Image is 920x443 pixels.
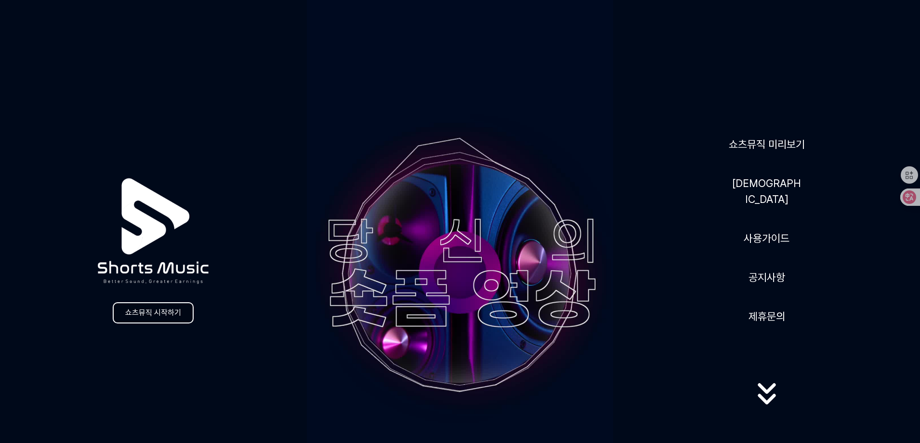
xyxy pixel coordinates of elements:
[745,266,789,289] a: 공지사항
[113,302,194,323] a: 쇼츠뮤직 시작하기
[725,133,809,156] a: 쇼츠뮤직 미리보기
[74,152,232,310] img: logo
[745,305,789,328] button: 제휴문의
[728,172,805,211] a: [DEMOGRAPHIC_DATA]
[740,227,793,250] a: 사용가이드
